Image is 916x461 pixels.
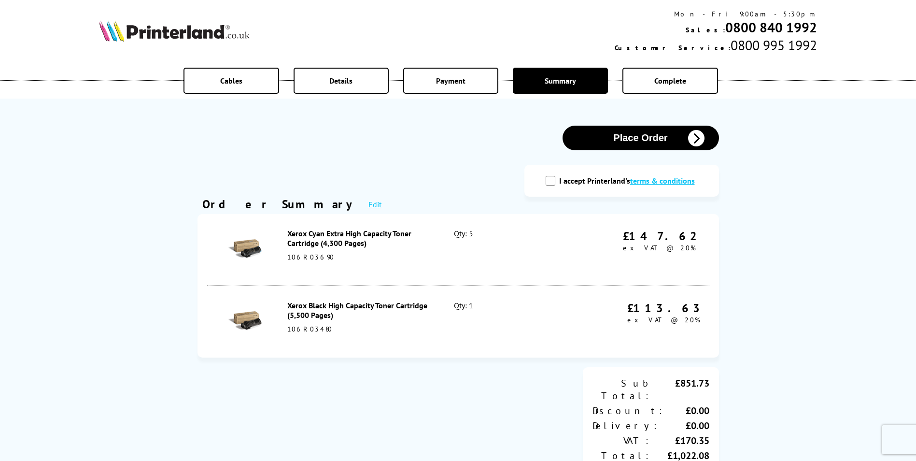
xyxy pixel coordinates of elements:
div: Xerox Cyan Extra High Capacity Toner Cartridge (4,300 Pages) [287,229,433,248]
span: Details [329,76,352,86]
span: Summary [545,76,576,86]
span: ex VAT @ 20% [623,244,696,252]
div: 106R03480 [287,325,433,333]
a: Edit [368,200,381,209]
img: Printerland Logo [99,20,250,42]
div: £170.35 [651,434,709,447]
label: I accept Printerland's [559,176,700,186]
div: Xerox Black High Capacity Toner Cartridge (5,500 Pages) [287,301,433,320]
span: Sales: [686,26,725,34]
img: Xerox Cyan Extra High Capacity Toner Cartridge (4,300 Pages) [228,232,262,266]
div: £851.73 [651,377,709,402]
div: Order Summary [202,197,359,212]
span: 0800 995 1992 [731,36,817,54]
img: Xerox Black High Capacity Toner Cartridge (5,500 Pages) [228,304,262,338]
div: 106R03690 [287,253,433,261]
span: Customer Service: [615,43,731,52]
a: modal_tc [630,176,695,186]
button: Place Order [563,126,719,150]
div: Discount: [592,404,664,417]
div: £0.00 [659,419,709,432]
span: Cables [220,76,242,86]
span: ex VAT @ 20% [627,316,700,324]
div: £147.62 [623,229,705,244]
div: Qty: 1 [454,301,554,343]
span: Payment [436,76,465,86]
a: 0800 840 1992 [725,18,817,36]
div: £113.63 [627,301,705,316]
div: Qty: 5 [454,229,554,271]
div: £0.00 [664,404,709,417]
div: VAT: [592,434,651,447]
div: Delivery: [592,419,659,432]
div: Sub Total: [592,377,651,402]
span: Complete [654,76,686,86]
div: Mon - Fri 9:00am - 5:30pm [615,10,817,18]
